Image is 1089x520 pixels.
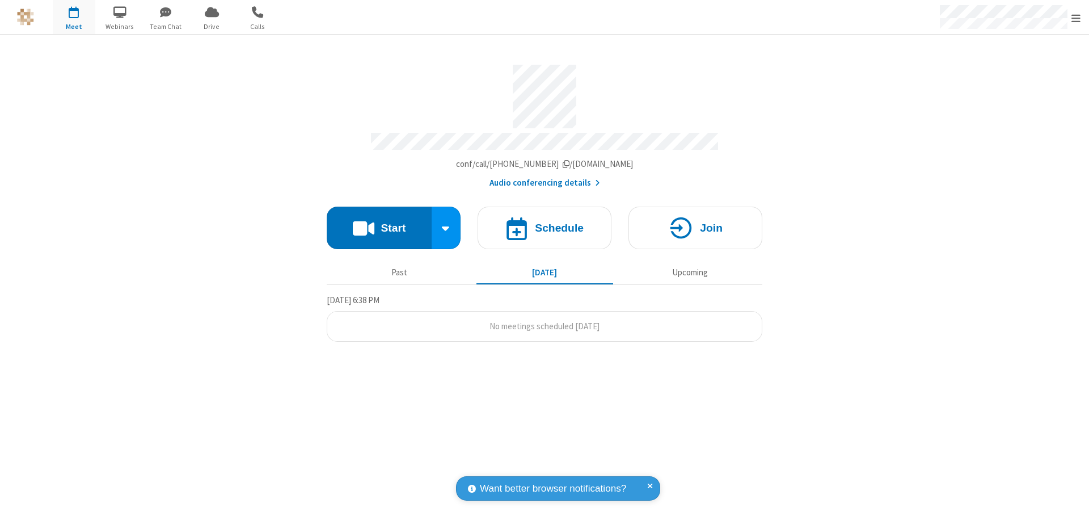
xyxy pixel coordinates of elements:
[700,223,723,233] h4: Join
[489,321,600,332] span: No meetings scheduled [DATE]
[327,56,762,190] section: Account details
[628,207,762,249] button: Join
[622,262,758,283] button: Upcoming
[327,293,762,342] section: Today's Meetings
[432,207,461,249] div: Start conference options
[480,481,626,496] span: Want better browser notifications?
[17,9,34,26] img: QA Selenium DO NOT DELETE OR CHANGE
[456,158,634,171] button: Copy my meeting room linkCopy my meeting room link
[535,223,584,233] h4: Schedule
[478,207,611,249] button: Schedule
[476,262,613,283] button: [DATE]
[53,22,95,32] span: Meet
[331,262,468,283] button: Past
[237,22,279,32] span: Calls
[489,177,600,190] button: Audio conferencing details
[456,158,634,169] span: Copy my meeting room link
[327,295,379,305] span: [DATE] 6:38 PM
[99,22,141,32] span: Webinars
[327,207,432,249] button: Start
[381,223,406,233] h4: Start
[145,22,187,32] span: Team Chat
[191,22,233,32] span: Drive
